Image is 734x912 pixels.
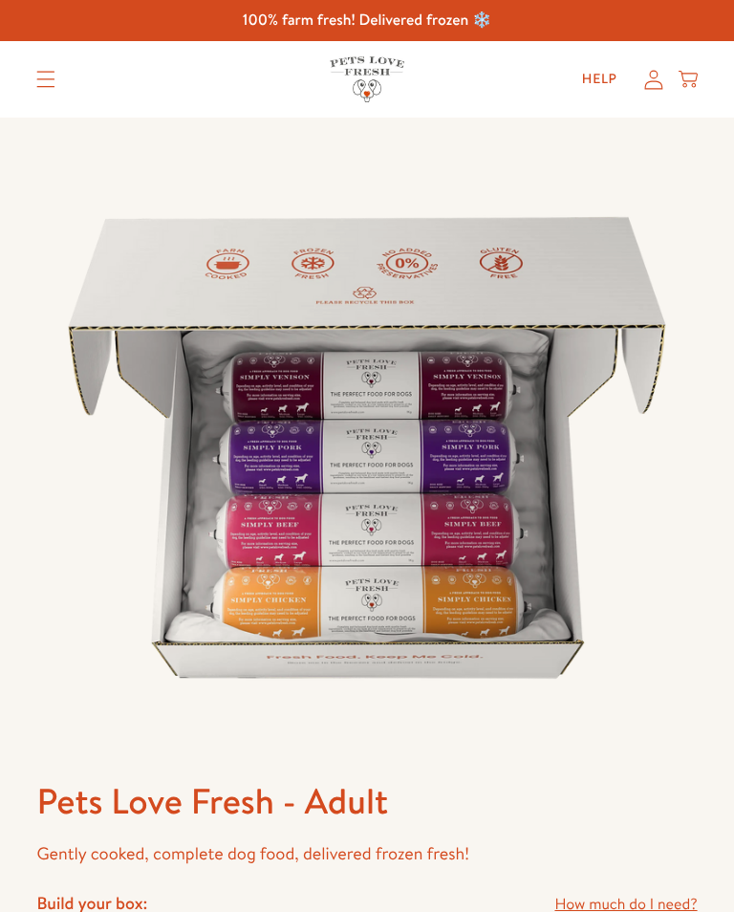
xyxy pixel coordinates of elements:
summary: Translation missing: en.sections.header.menu [21,55,71,103]
h1: Pets Love Fresh - Adult [36,778,697,824]
p: Gently cooked, complete dog food, delivered frozen fresh! [36,839,697,869]
img: Pets Love Fresh - Adult [36,118,697,778]
a: Help [567,60,633,98]
iframe: Gorgias live chat messenger [638,822,715,893]
img: Pets Love Fresh [330,56,404,101]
